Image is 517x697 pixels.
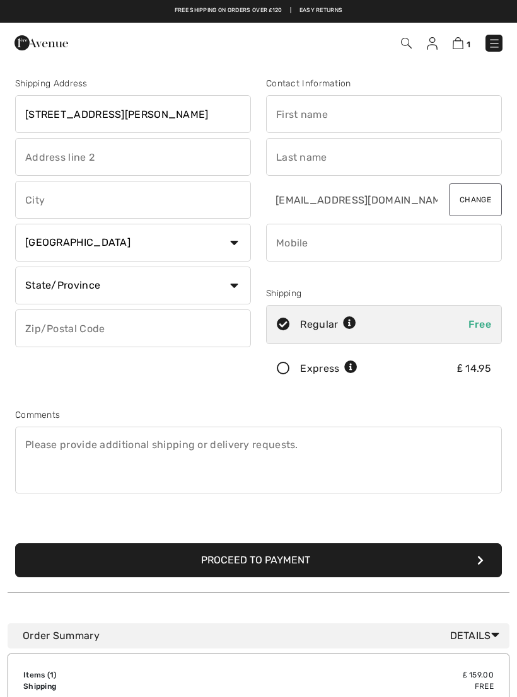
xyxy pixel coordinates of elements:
[15,408,502,422] div: Comments
[299,6,343,15] a: Easy Returns
[229,681,494,692] td: Free
[175,6,282,15] a: Free shipping on orders over ₤120
[15,36,68,48] a: 1ère Avenue
[15,543,502,577] button: Proceed to Payment
[401,38,412,49] img: Search
[23,628,504,643] div: Order Summary
[15,95,251,133] input: Address line 1
[266,287,502,300] div: Shipping
[427,37,438,50] img: My Info
[457,361,491,376] div: ₤ 14.95
[453,35,470,50] a: 1
[467,40,470,49] span: 1
[229,669,494,681] td: ₤ 159.00
[453,37,463,49] img: Shopping Bag
[468,318,491,330] span: Free
[15,138,251,176] input: Address line 2
[15,77,251,90] div: Shipping Address
[23,681,229,692] td: Shipping
[300,317,356,332] div: Regular
[15,30,68,55] img: 1ère Avenue
[266,138,502,176] input: Last name
[266,181,439,219] input: E-mail
[290,6,291,15] span: |
[449,183,502,216] button: Change
[300,361,357,376] div: Express
[450,628,504,643] span: Details
[15,309,251,347] input: Zip/Postal Code
[488,37,501,50] img: Menu
[23,669,229,681] td: Items ( )
[266,224,502,262] input: Mobile
[50,671,54,679] span: 1
[15,181,251,219] input: City
[266,95,502,133] input: First name
[266,77,502,90] div: Contact Information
